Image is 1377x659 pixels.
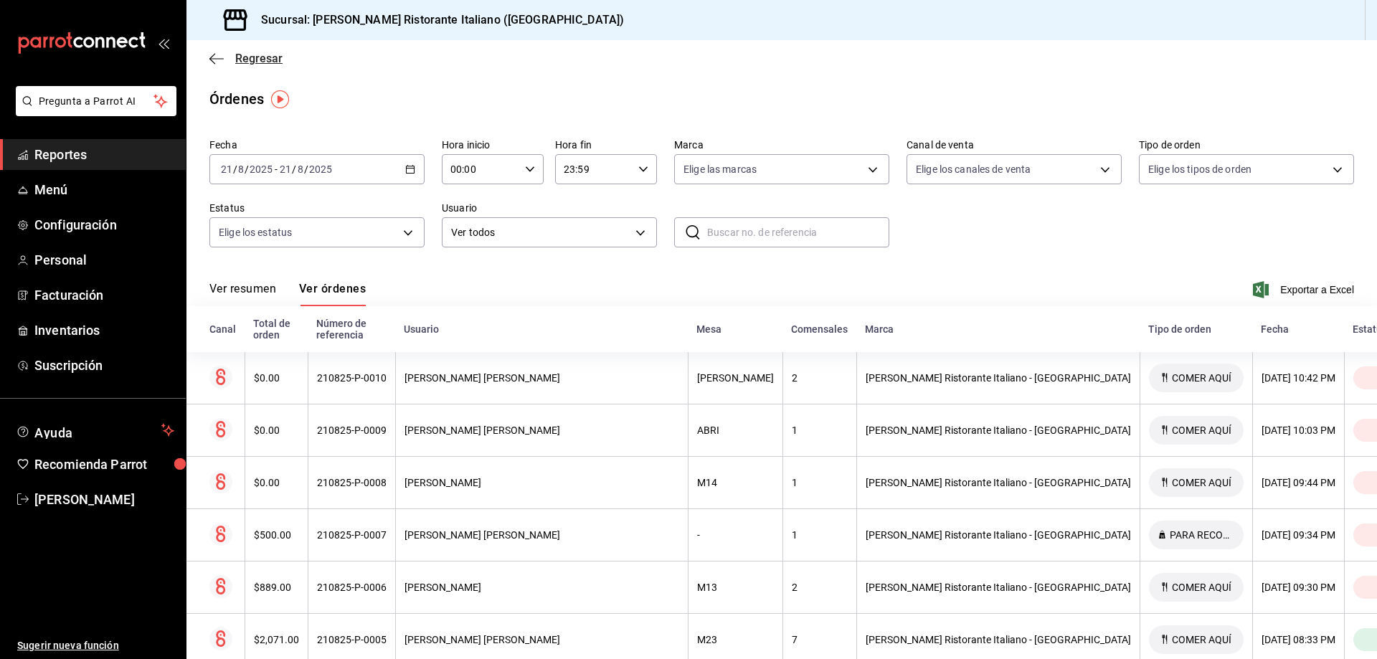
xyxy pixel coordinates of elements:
[866,582,1131,593] div: [PERSON_NAME] Ristorante Italiano - [GEOGRAPHIC_DATA]
[1148,162,1251,176] span: Elige los tipos de orden
[697,477,774,488] div: M14
[866,634,1131,645] div: [PERSON_NAME] Ristorante Italiano - [GEOGRAPHIC_DATA]
[16,86,176,116] button: Pregunta a Parrot AI
[34,356,174,375] span: Suscripción
[220,163,233,175] input: --
[442,203,657,213] label: Usuario
[404,582,679,593] div: [PERSON_NAME]
[404,323,679,335] div: Usuario
[317,529,387,541] div: 210825-P-0007
[404,425,679,436] div: [PERSON_NAME] [PERSON_NAME]
[254,372,299,384] div: $0.00
[1261,323,1335,335] div: Fecha
[237,163,245,175] input: --
[34,250,174,270] span: Personal
[254,634,299,645] div: $2,071.00
[34,490,174,509] span: [PERSON_NAME]
[219,225,292,240] span: Elige los estatus
[697,425,774,436] div: ABRI
[317,582,387,593] div: 210825-P-0006
[907,140,1122,150] label: Canal de venta
[1166,582,1237,593] span: COMER AQUÍ
[697,634,774,645] div: M23
[1166,425,1237,436] span: COMER AQUÍ
[34,215,174,234] span: Configuración
[275,163,278,175] span: -
[304,163,308,175] span: /
[674,140,889,150] label: Marca
[253,318,299,341] div: Total de orden
[317,634,387,645] div: 210825-P-0005
[34,455,174,474] span: Recomienda Parrot
[317,372,387,384] div: 210825-P-0010
[245,163,249,175] span: /
[697,529,774,541] div: -
[916,162,1031,176] span: Elige los canales de venta
[34,180,174,199] span: Menú
[317,477,387,488] div: 210825-P-0008
[792,582,848,593] div: 2
[1262,634,1335,645] div: [DATE] 08:33 PM
[865,323,1131,335] div: Marca
[39,94,154,109] span: Pregunta a Parrot AI
[1256,281,1354,298] button: Exportar a Excel
[209,88,264,110] div: Órdenes
[292,163,296,175] span: /
[866,477,1131,488] div: [PERSON_NAME] Ristorante Italiano - [GEOGRAPHIC_DATA]
[1166,477,1237,488] span: COMER AQUÍ
[404,529,679,541] div: [PERSON_NAME] [PERSON_NAME]
[209,323,236,335] div: Canal
[158,37,169,49] button: open_drawer_menu
[791,323,848,335] div: Comensales
[34,321,174,340] span: Inventarios
[250,11,624,29] h3: Sucursal: [PERSON_NAME] Ristorante Italiano ([GEOGRAPHIC_DATA])
[792,477,848,488] div: 1
[792,634,848,645] div: 7
[17,638,174,653] span: Sugerir nueva función
[254,477,299,488] div: $0.00
[1262,425,1335,436] div: [DATE] 10:03 PM
[254,425,299,436] div: $0.00
[1166,634,1237,645] span: COMER AQUÍ
[442,140,544,150] label: Hora inicio
[696,323,774,335] div: Mesa
[316,318,387,341] div: Número de referencia
[404,477,679,488] div: [PERSON_NAME]
[697,582,774,593] div: M13
[697,372,774,384] div: [PERSON_NAME]
[209,52,283,65] button: Regresar
[34,145,174,164] span: Reportes
[317,425,387,436] div: 210825-P-0009
[451,225,630,240] span: Ver todos
[866,372,1131,384] div: [PERSON_NAME] Ristorante Italiano - [GEOGRAPHIC_DATA]
[1262,477,1335,488] div: [DATE] 09:44 PM
[866,529,1131,541] div: [PERSON_NAME] Ristorante Italiano - [GEOGRAPHIC_DATA]
[299,282,366,306] button: Ver órdenes
[792,529,848,541] div: 1
[271,90,289,108] img: Tooltip marker
[209,203,425,213] label: Estatus
[279,163,292,175] input: --
[235,52,283,65] span: Regresar
[404,372,679,384] div: [PERSON_NAME] [PERSON_NAME]
[209,140,425,150] label: Fecha
[404,634,679,645] div: [PERSON_NAME] [PERSON_NAME]
[34,422,156,439] span: Ayuda
[707,218,889,247] input: Buscar no. de referencia
[34,285,174,305] span: Facturación
[249,163,273,175] input: ----
[866,425,1131,436] div: [PERSON_NAME] Ristorante Italiano - [GEOGRAPHIC_DATA]
[308,163,333,175] input: ----
[254,529,299,541] div: $500.00
[1262,372,1335,384] div: [DATE] 10:42 PM
[1166,372,1237,384] span: COMER AQUÍ
[1262,529,1335,541] div: [DATE] 09:34 PM
[10,104,176,119] a: Pregunta a Parrot AI
[1262,582,1335,593] div: [DATE] 09:30 PM
[1148,323,1244,335] div: Tipo de orden
[297,163,304,175] input: --
[1164,529,1237,541] span: PARA RECOGER
[209,282,276,306] button: Ver resumen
